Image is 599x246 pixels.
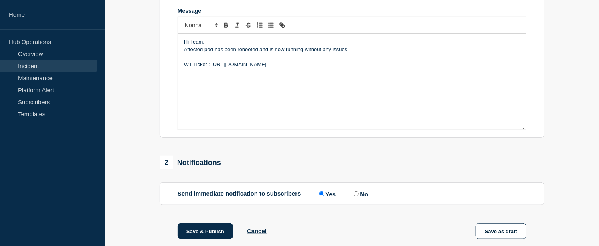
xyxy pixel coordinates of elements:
[247,228,267,234] button: Cancel
[265,20,277,30] button: Toggle bulleted list
[243,20,254,30] button: Toggle strikethrough text
[476,223,526,239] button: Save as draft
[178,223,233,239] button: Save & Publish
[178,8,526,14] div: Message
[178,34,526,130] div: Message
[232,20,243,30] button: Toggle italic text
[254,20,265,30] button: Toggle ordered list
[160,156,221,169] div: Notifications
[354,191,359,196] input: No
[277,20,288,30] button: Toggle link
[184,61,520,68] p: WT Ticket : [URL][DOMAIN_NAME]
[184,38,520,46] p: Hi Team,
[221,20,232,30] button: Toggle bold text
[184,46,520,53] p: Affected pod has been rebooted and is now running without any issues.
[160,156,173,169] span: 2
[178,190,301,198] p: Send immediate notification to subscribers
[181,20,221,30] span: Font size
[178,190,526,198] div: Send immediate notification to subscribers
[317,190,336,198] label: Yes
[319,191,324,196] input: Yes
[352,190,368,198] label: No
